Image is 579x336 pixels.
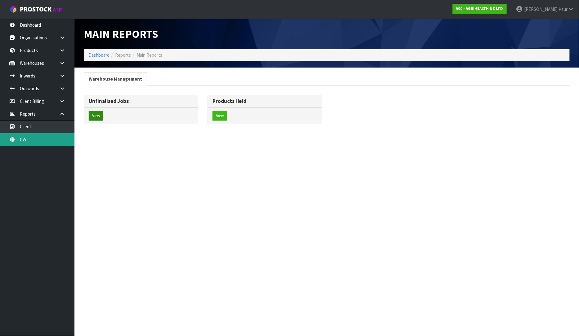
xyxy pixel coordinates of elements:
a: Warehouse Management [84,72,147,86]
span: Kaur [559,6,568,12]
small: WMS [53,7,62,13]
a: Dashboard [88,52,110,58]
h3: Unfinalised Jobs [89,98,193,104]
span: Main Reports [137,52,162,58]
h3: Products Held [213,98,317,104]
span: Main Reports [84,27,158,41]
a: A00 - AGRIHEALTH NZ LTD [453,4,507,14]
img: cube-alt.png [9,5,17,13]
span: Reports [115,52,131,58]
strong: A00 - AGRIHEALTH NZ LTD [456,6,503,11]
button: View [213,111,227,121]
button: View [89,111,103,121]
span: [PERSON_NAME] [524,6,558,12]
span: ProStock [20,5,52,13]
